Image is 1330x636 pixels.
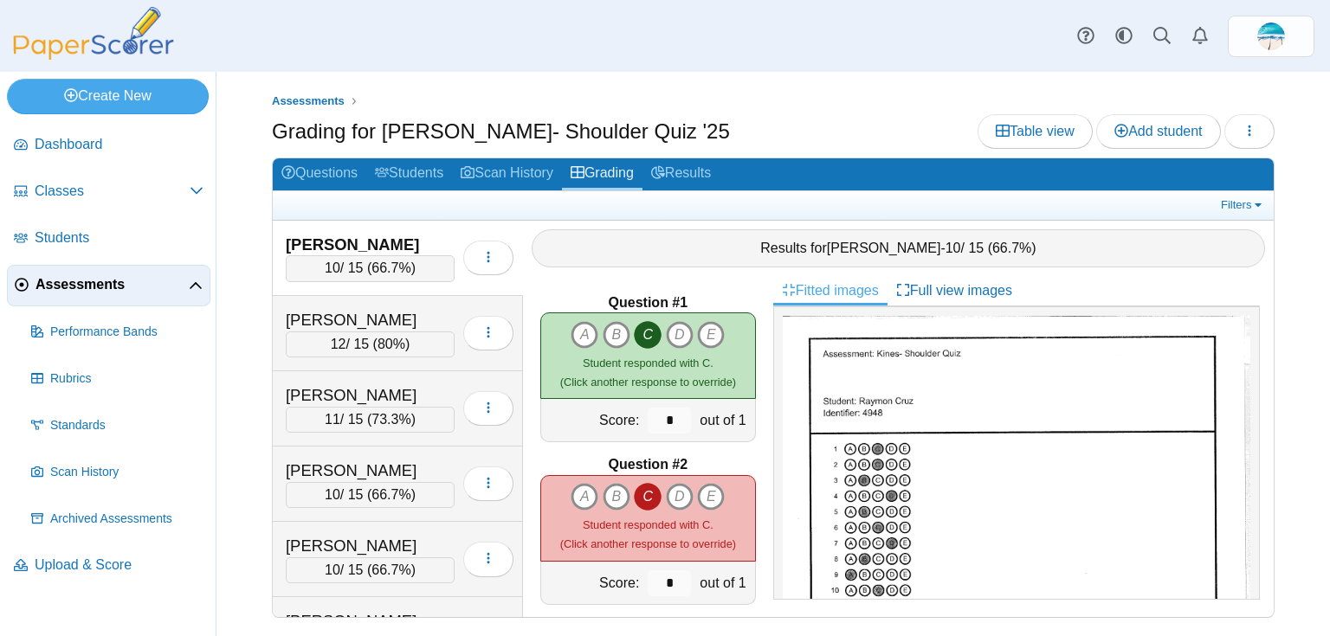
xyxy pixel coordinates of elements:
[325,487,340,502] span: 10
[7,7,180,60] img: PaperScorer
[286,610,455,633] div: [PERSON_NAME]
[992,241,1031,255] span: 66.7%
[560,518,736,550] small: (Click another response to override)
[35,135,203,154] span: Dashboard
[695,562,754,604] div: out of 1
[371,562,410,577] span: 66.7%
[35,556,203,575] span: Upload & Score
[1217,196,1269,214] a: Filters
[583,357,713,369] span: Student responded with C.
[268,91,349,112] a: Assessments
[286,459,455,482] div: [PERSON_NAME]
[325,260,340,275] span: 10
[1114,124,1202,138] span: Add student
[325,412,340,427] span: 11
[541,562,643,604] div: Score:
[642,158,720,190] a: Results
[7,171,210,213] a: Classes
[634,483,662,511] i: C
[946,241,961,255] span: 10
[272,94,345,107] span: Assessments
[666,321,694,349] i: D
[571,483,598,511] i: A
[666,483,694,511] i: D
[7,79,209,113] a: Create New
[24,498,210,540] a: Archived Assessments
[286,535,455,557] div: [PERSON_NAME]
[541,399,643,441] div: Score:
[7,125,210,166] a: Dashboard
[286,309,455,331] div: [PERSON_NAME]
[562,158,642,190] a: Grading
[24,452,210,493] a: Scan History
[286,234,455,256] div: [PERSON_NAME]
[36,275,189,294] span: Assessments
[452,158,562,190] a: Scan History
[609,293,688,312] b: Question #1
[1257,22,1285,50] img: ps.H1yuw66FtyTk4FxR
[50,417,203,434] span: Standards
[50,511,203,528] span: Archived Assessments
[697,321,725,349] i: E
[50,464,203,481] span: Scan History
[1257,22,1285,50] span: Chrissy Greenberg
[7,218,210,260] a: Students
[603,483,630,511] i: B
[1096,114,1220,149] a: Add student
[532,229,1265,267] div: Results for - / 15 ( )
[286,255,455,281] div: / 15 ( )
[371,487,410,502] span: 66.7%
[560,357,736,389] small: (Click another response to override)
[695,399,754,441] div: out of 1
[7,545,210,587] a: Upload & Score
[7,48,180,62] a: PaperScorer
[331,337,346,351] span: 12
[366,158,452,190] a: Students
[888,276,1021,305] a: Full view images
[1181,17,1219,55] a: Alerts
[286,482,455,508] div: / 15 ( )
[1228,16,1314,57] a: ps.H1yuw66FtyTk4FxR
[24,405,210,446] a: Standards
[50,324,203,341] span: Performance Bands
[634,321,662,349] i: C
[773,276,888,305] a: Fitted images
[571,321,598,349] i: A
[7,265,210,306] a: Assessments
[371,260,410,275] span: 66.7%
[286,331,455,357] div: / 15 ( )
[603,321,630,349] i: B
[50,370,203,388] span: Rubrics
[697,483,725,511] i: E
[609,455,688,474] b: Question #2
[978,114,1093,149] a: Table view
[827,241,941,255] span: [PERSON_NAME]
[24,312,210,353] a: Performance Bands
[286,557,455,583] div: / 15 ( )
[378,337,405,351] span: 80%
[24,358,210,400] a: Rubrics
[996,124,1075,138] span: Table view
[286,384,455,407] div: [PERSON_NAME]
[325,562,340,577] span: 10
[273,158,366,190] a: Questions
[35,228,203,247] span: Students
[35,182,190,201] span: Classes
[286,407,455,433] div: / 15 ( )
[272,117,730,146] h1: Grading for [PERSON_NAME]- Shoulder Quiz '25
[583,518,713,531] span: Student responded with C.
[371,412,410,427] span: 73.3%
